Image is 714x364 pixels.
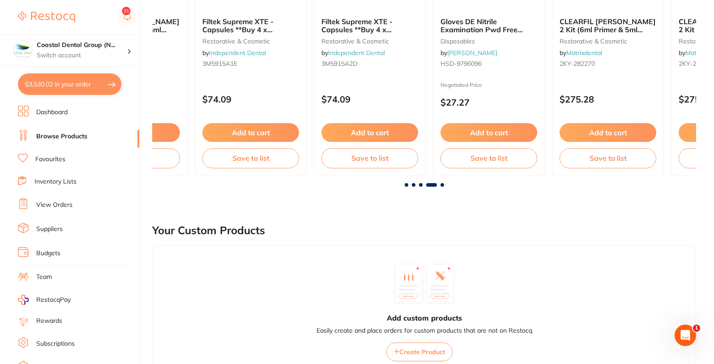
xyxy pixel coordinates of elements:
a: Inventory Lists [34,177,77,186]
button: $3,530.02 in your order [18,73,121,95]
a: Matrixdental [566,49,602,57]
b: CLEARFIL SE Bond 2 Kit (6ml Primer & 5ml Bond) [560,17,656,34]
small: restorative & cosmetic [560,38,656,45]
span: by [321,49,385,57]
button: Save to list [560,148,656,168]
img: Restocq Logo [18,12,75,22]
button: Add to cart [202,123,299,142]
img: custom_product_2 [425,264,455,304]
span: by [202,49,266,57]
a: Budgets [36,249,60,258]
p: Easily create and place orders for custom products that are not on Restocq [316,326,532,335]
a: Independent Dental [209,49,266,57]
a: View Orders [36,201,73,210]
p: $27.27 [440,97,537,107]
button: Save to list [202,148,299,168]
a: Suppliers [36,225,63,234]
small: restorative & cosmetic [202,38,299,45]
p: $74.09 [321,94,418,104]
b: Gloves DE Nitrile Examination Pwd Free Large Box 200 [440,17,537,34]
button: Create Product [386,343,453,361]
button: Add to cart [321,123,418,142]
a: Independent Dental [328,49,385,57]
small: disposables [440,38,537,45]
h2: Your Custom Products [152,224,265,237]
img: Coastal Dental Group (Newcastle) [14,41,32,59]
small: 2KY-282270 [560,60,656,67]
img: RestocqPay [18,295,29,305]
p: $74.09 [202,94,299,104]
button: Add to cart [560,123,656,142]
span: by [440,49,497,57]
b: Filtek Supreme XTE - Capsules **Buy 4 x Capsules** Receive 1 x Filtek Bulk Fil Flowable A2 (4862A... [202,17,299,34]
img: custom_product_1 [394,264,423,304]
iframe: Intercom live chat [675,325,696,346]
button: Save to list [440,148,537,168]
a: RestocqPay [18,295,71,305]
span: Create Product [399,348,445,356]
h4: Coastal Dental Group (Newcastle) [37,41,127,50]
span: 1 [693,325,700,332]
span: RestocqPay [36,295,71,304]
small: Negotiated Price [440,82,537,88]
small: 3M5915A2D [321,60,418,67]
small: 3M5915A1E [202,60,299,67]
p: $275.28 [560,94,656,104]
a: Favourites [35,155,65,164]
a: Subscriptions [36,339,75,348]
small: HSD-9796096 [440,60,537,67]
a: Dashboard [36,108,68,117]
button: Add to cart [440,123,537,142]
a: Restocq Logo [18,7,75,27]
small: restorative & cosmetic [321,38,418,45]
a: [PERSON_NAME] [447,49,497,57]
button: Save to list [321,148,418,168]
a: Team [36,273,52,282]
a: Browse Products [36,132,87,141]
h3: Add custom products [387,313,462,323]
a: Rewards [36,317,62,325]
span: by [560,49,602,57]
p: Switch account [37,51,127,60]
b: Filtek Supreme XTE - Capsules **Buy 4 x Capsules** Receive 1 x Filtek Bulk Fil Flowable A2 (4862A... [321,17,418,34]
